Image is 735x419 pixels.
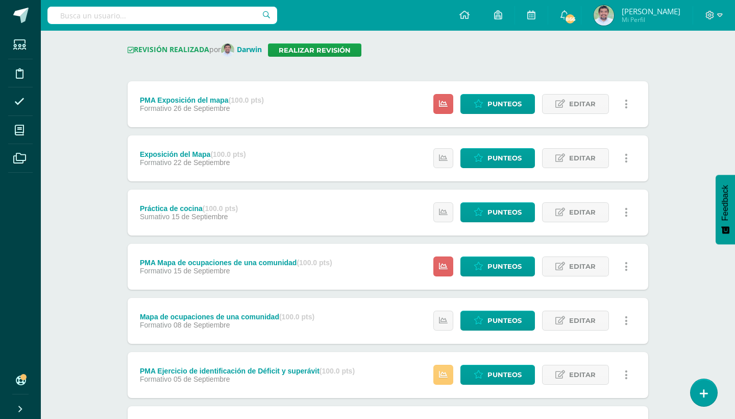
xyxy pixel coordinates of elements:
div: Exposición del Mapa [140,150,246,158]
span: Punteos [487,365,522,384]
span: Editar [569,311,596,330]
button: Feedback - Mostrar encuesta [716,175,735,244]
span: 866 [565,13,576,25]
span: Sumativo [140,213,169,221]
span: Editar [569,365,596,384]
strong: Darwin [237,44,262,54]
strong: (100.0 pts) [279,313,314,321]
span: 15 de Septiembre [171,213,228,221]
span: Editar [569,95,596,113]
span: Editar [569,257,596,276]
a: Punteos [460,94,535,114]
span: 15 de Septiembre [174,267,230,275]
div: PMA Mapa de ocupaciones de una comunidad [140,259,332,267]
strong: (100.0 pts) [210,150,246,158]
div: Mapa de ocupaciones de una comunidad [140,313,314,321]
a: Punteos [460,311,535,331]
span: 22 de Septiembre [174,158,230,167]
a: Punteos [460,365,535,385]
a: Punteos [460,257,535,276]
span: Editar [569,203,596,222]
a: Darwin [221,44,268,54]
div: PMA Exposición del mapa [140,96,264,104]
span: Formativo [140,104,171,112]
div: PMA Ejercicio de identificación de Déficit y superávit [140,367,355,375]
a: Punteos [460,202,535,222]
span: [PERSON_NAME] [622,6,680,16]
span: Punteos [487,311,522,330]
span: Mi Perfil [622,15,680,24]
span: Formativo [140,158,171,167]
span: Formativo [140,375,171,383]
a: Punteos [460,148,535,168]
strong: (100.0 pts) [320,367,355,375]
strong: REVISIÓN REALIZADA [128,44,209,54]
strong: (100.0 pts) [229,96,264,104]
div: Práctica de cocina [140,204,238,213]
img: 8512c19bb1a7e343054284e08b85158d.png [594,5,614,26]
strong: (100.0 pts) [203,204,238,213]
a: Realizar revisión [268,43,361,57]
img: 57b0aa2598beb1b81eb5105011245eb2.png [221,43,234,57]
input: Busca un usuario... [47,7,277,24]
span: Punteos [487,149,522,168]
strong: (100.0 pts) [297,259,332,267]
span: Editar [569,149,596,168]
span: 08 de Septiembre [174,321,230,329]
span: Feedback [721,185,730,221]
span: Punteos [487,203,522,222]
span: Formativo [140,267,171,275]
span: Punteos [487,257,522,276]
div: por [128,43,648,57]
span: Punteos [487,95,522,113]
span: 26 de Septiembre [174,104,230,112]
span: Formativo [140,321,171,329]
span: 05 de Septiembre [174,375,230,383]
